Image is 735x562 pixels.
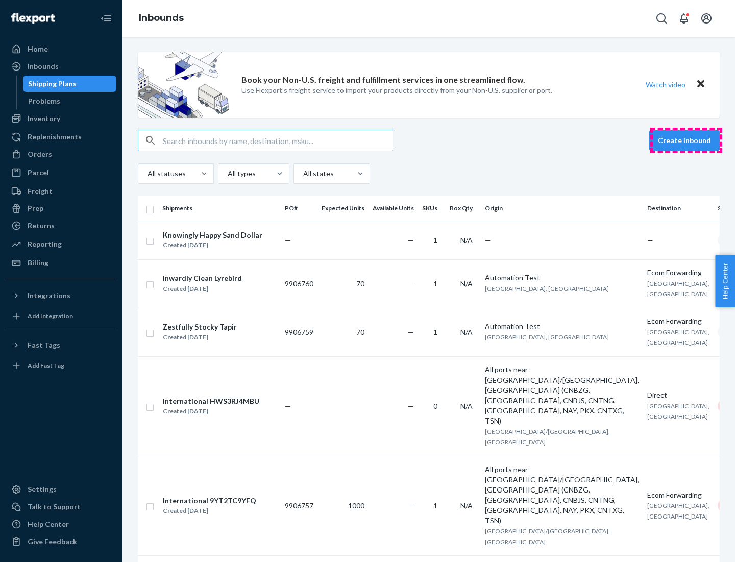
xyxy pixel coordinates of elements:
div: Give Feedback [28,536,77,547]
a: Add Fast Tag [6,358,116,374]
a: Add Integration [6,308,116,324]
a: Replenishments [6,129,116,145]
input: All types [227,169,228,179]
span: [GEOGRAPHIC_DATA], [GEOGRAPHIC_DATA] [647,502,709,520]
th: Expected Units [317,196,369,221]
td: 9906760 [281,259,317,308]
span: — [285,402,291,410]
input: Search inbounds by name, destination, msku... [163,130,393,151]
th: Available Units [369,196,418,221]
div: Created [DATE] [163,506,256,516]
a: Prep [6,200,116,217]
p: Book your Non-U.S. freight and fulfillment services in one streamlined flow. [241,74,525,86]
a: Talk to Support [6,499,116,515]
a: Inventory [6,110,116,127]
div: Prep [28,203,43,214]
input: All states [302,169,303,179]
div: Created [DATE] [163,406,259,416]
div: Orders [28,149,52,159]
div: International 9YT2TC9YFQ [163,496,256,506]
span: N/A [460,327,473,336]
div: Ecom Forwarding [647,268,709,278]
a: Shipping Plans [23,76,117,92]
th: Origin [481,196,643,221]
img: Flexport logo [11,13,55,24]
div: Billing [28,257,48,268]
a: Inbounds [6,58,116,75]
a: Freight [6,183,116,199]
button: Create inbound [649,130,720,151]
div: Settings [28,484,57,495]
div: Inwardly Clean Lyrebird [163,273,242,284]
div: International HWS3RJ4MBU [163,396,259,406]
span: [GEOGRAPHIC_DATA]/[GEOGRAPHIC_DATA], [GEOGRAPHIC_DATA] [485,428,610,446]
div: Created [DATE] [163,332,237,342]
span: — [408,327,414,336]
span: — [408,501,414,510]
span: [GEOGRAPHIC_DATA]/[GEOGRAPHIC_DATA], [GEOGRAPHIC_DATA] [485,527,610,546]
span: 0 [433,402,437,410]
button: Watch video [639,77,692,92]
span: — [485,236,491,244]
div: Inventory [28,113,60,124]
span: — [408,402,414,410]
a: Settings [6,481,116,498]
span: 1 [433,327,437,336]
span: [GEOGRAPHIC_DATA], [GEOGRAPHIC_DATA] [485,333,609,341]
span: — [408,236,414,244]
th: SKUs [418,196,446,221]
button: Fast Tags [6,337,116,354]
div: Shipping Plans [28,79,77,89]
div: Add Integration [28,312,73,320]
div: Automation Test [485,321,639,332]
button: Close [694,77,707,92]
a: Orders [6,146,116,162]
div: Parcel [28,168,49,178]
span: [GEOGRAPHIC_DATA], [GEOGRAPHIC_DATA] [647,402,709,420]
div: Add Fast Tag [28,361,64,370]
div: All ports near [GEOGRAPHIC_DATA]/[GEOGRAPHIC_DATA], [GEOGRAPHIC_DATA] (CNBZG, [GEOGRAPHIC_DATA], ... [485,365,639,426]
div: Integrations [28,291,70,301]
span: 1000 [348,501,364,510]
span: [GEOGRAPHIC_DATA], [GEOGRAPHIC_DATA] [485,285,609,292]
div: Talk to Support [28,502,81,512]
button: Give Feedback [6,533,116,550]
div: Returns [28,221,55,231]
div: Automation Test [485,273,639,283]
ol: breadcrumbs [131,4,192,33]
div: Ecom Forwarding [647,316,709,326]
span: — [285,236,291,244]
span: N/A [460,279,473,288]
th: PO# [281,196,317,221]
button: Open Search Box [651,8,672,29]
div: Knowingly Happy Sand Dollar [163,230,262,240]
div: Help Center [28,519,69,529]
div: Problems [28,96,60,106]
td: 9906759 [281,308,317,356]
span: — [408,279,414,288]
span: N/A [460,402,473,410]
input: All statuses [146,169,148,179]
span: — [647,236,653,244]
div: Direct [647,390,709,401]
a: Returns [6,218,116,234]
div: Created [DATE] [163,284,242,294]
button: Open notifications [674,8,694,29]
span: Help Center [715,255,735,307]
a: Reporting [6,236,116,252]
button: Integrations [6,288,116,304]
button: Close Navigation [96,8,116,29]
div: Created [DATE] [163,240,262,250]
p: Use Flexport’s freight service to import your products directly from your Non-U.S. supplier or port. [241,85,552,96]
span: N/A [460,236,473,244]
button: Open account menu [696,8,717,29]
th: Shipments [158,196,281,221]
span: 70 [356,279,364,288]
a: Home [6,41,116,57]
div: Inbounds [28,61,59,72]
span: [GEOGRAPHIC_DATA], [GEOGRAPHIC_DATA] [647,279,709,298]
div: Replenishments [28,132,82,142]
span: 1 [433,501,437,510]
a: Problems [23,93,117,109]
span: N/A [460,501,473,510]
